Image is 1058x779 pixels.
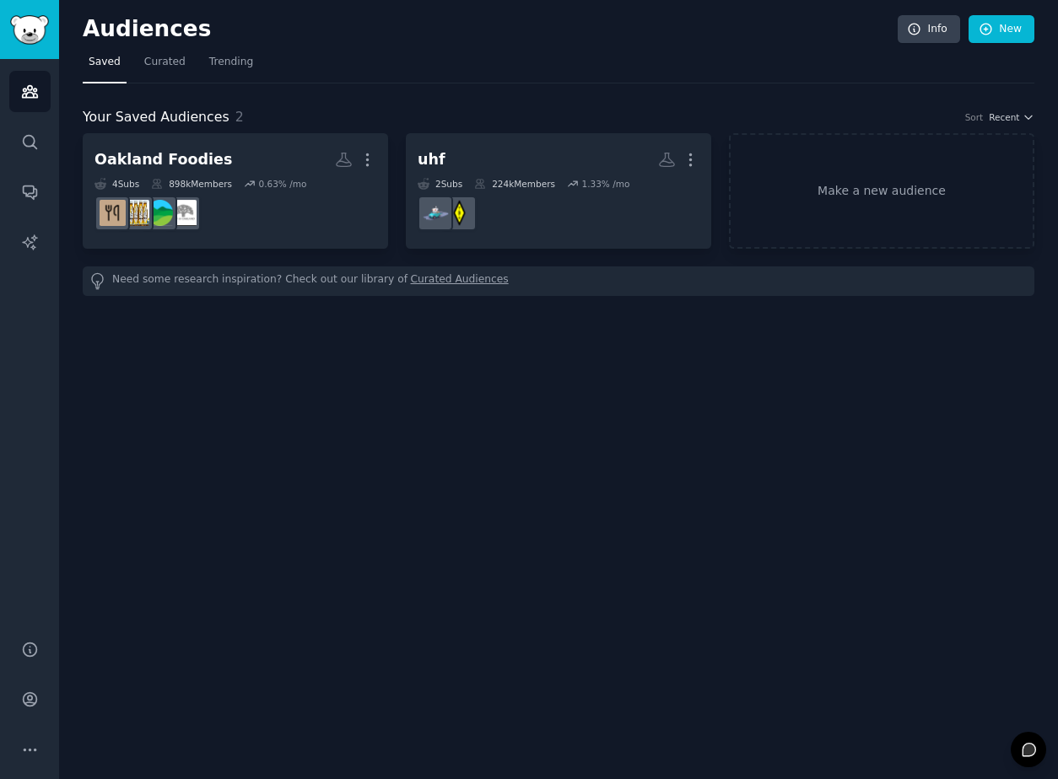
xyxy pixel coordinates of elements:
span: Trending [209,55,253,70]
div: uhf [418,149,445,170]
span: 2 [235,109,244,125]
a: Trending [203,49,259,83]
span: Curated [144,55,186,70]
a: Curated [138,49,192,83]
a: Make a new audience [729,133,1034,249]
div: 2 Sub s [418,178,462,190]
img: GummySearch logo [10,15,49,45]
div: 4 Sub s [94,178,139,190]
img: BayAreaFoodies [123,200,149,226]
a: Saved [83,49,127,83]
span: Saved [89,55,121,70]
a: Curated Audiences [411,272,509,290]
h2: Audiences [83,16,898,43]
span: Your Saved Audiences [83,107,229,128]
div: Sort [965,111,984,123]
div: 0.63 % /mo [258,178,306,190]
div: 898k Members [151,178,232,190]
div: Oakland Foodies [94,149,232,170]
img: OaklandFood [100,200,126,226]
div: 224k Members [474,178,555,190]
a: Oakland Foodies4Subs898kMembers0.63% /mooaklandbayareaBayAreaFoodiesOaklandFood [83,133,388,249]
img: amateurradio [446,200,472,226]
a: New [969,15,1034,44]
div: Need some research inspiration? Check out our library of [83,266,1034,296]
img: bayarea [147,200,173,226]
img: oakland [170,200,197,226]
div: 1.33 % /mo [581,178,629,190]
span: Recent [989,111,1019,123]
a: Info [898,15,960,44]
button: Recent [989,111,1034,123]
a: uhf2Subs224kMembers1.33% /moamateurradio4x4Australia [406,133,711,249]
img: 4x4Australia [423,200,449,226]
